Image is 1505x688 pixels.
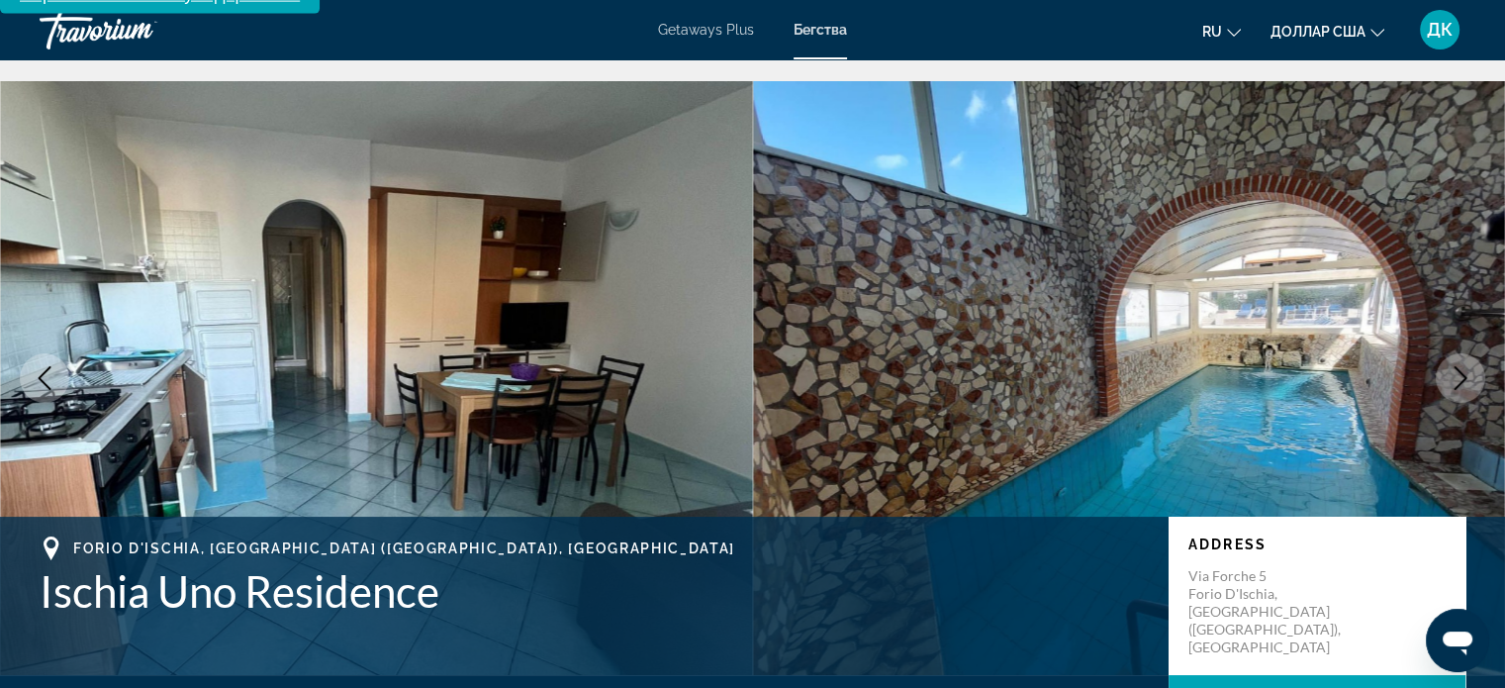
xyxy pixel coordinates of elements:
[20,353,69,403] button: Previous image
[1188,567,1347,656] p: Via Forche 5 Forio d'Ischia, [GEOGRAPHIC_DATA] ([GEOGRAPHIC_DATA]), [GEOGRAPHIC_DATA]
[73,541,735,556] span: Forio d'Ischia, [GEOGRAPHIC_DATA] ([GEOGRAPHIC_DATA]), [GEOGRAPHIC_DATA]
[40,4,237,55] a: Травориум
[1202,17,1241,46] button: Изменить язык
[1202,24,1222,40] font: ru
[1188,537,1446,552] p: Address
[658,22,754,38] a: Getaways Plus
[1427,19,1453,40] font: ДК
[1436,353,1485,403] button: Next image
[794,22,847,38] a: Бегства
[1270,24,1365,40] font: доллар США
[40,565,1149,617] h1: Ischia Uno Residence
[1270,17,1384,46] button: Изменить валюту
[1426,609,1489,672] iframe: Кнопка запуска окна обмена сообщениями
[1414,9,1465,50] button: Меню пользователя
